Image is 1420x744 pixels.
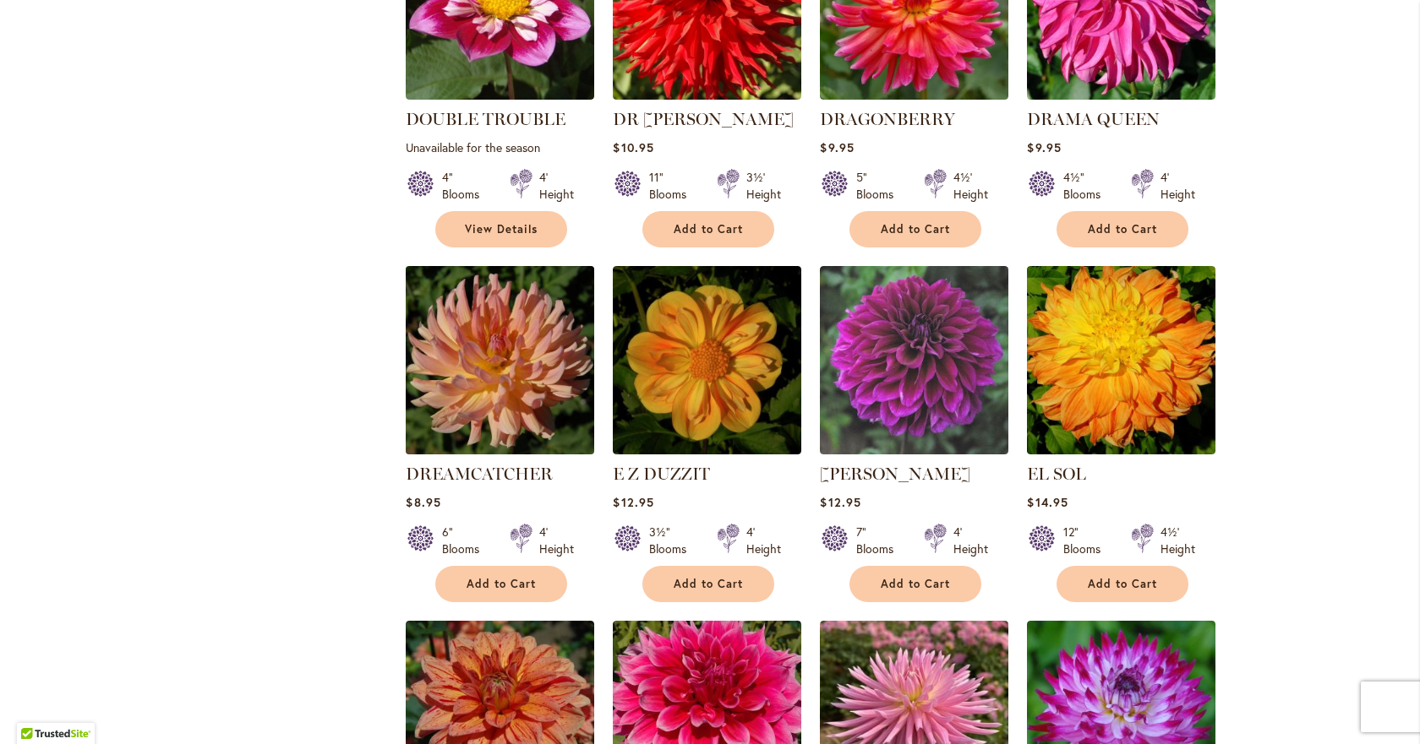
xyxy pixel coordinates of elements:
button: Add to Cart [849,211,981,247]
div: 4" Blooms [442,169,489,203]
button: Add to Cart [642,211,774,247]
a: E Z DUZZIT [613,442,801,458]
div: 7" Blooms [856,524,904,557]
span: $12.95 [613,494,653,510]
div: 12" Blooms [1063,524,1111,557]
img: Dreamcatcher [401,262,599,459]
span: Add to Cart [674,577,743,591]
a: Einstein [820,442,1008,458]
a: DR LES [613,87,801,103]
a: Dreamcatcher [406,442,594,458]
span: View Details [465,222,538,236]
span: Add to Cart [881,222,950,236]
a: [PERSON_NAME] [820,464,970,484]
span: Add to Cart [881,577,950,591]
a: DOUBLE TROUBLE [406,87,594,103]
div: 4½" Blooms [1063,169,1111,203]
div: 4½' Height [1161,524,1195,557]
div: 3½' Height [746,169,781,203]
button: Add to Cart [642,566,774,602]
div: 5" Blooms [856,169,904,203]
iframe: Launch Accessibility Center [13,684,60,731]
div: 11" Blooms [649,169,696,203]
a: DR [PERSON_NAME] [613,109,794,129]
span: Add to Cart [1088,577,1157,591]
span: Add to Cart [467,577,536,591]
p: Unavailable for the season [406,139,594,155]
button: Add to Cart [435,566,567,602]
img: E Z DUZZIT [613,266,801,454]
span: Add to Cart [674,222,743,236]
a: E Z DUZZIT [613,464,710,484]
a: EL SOL [1027,442,1215,458]
div: 3½" Blooms [649,524,696,557]
div: 4' Height [539,169,574,203]
span: $9.95 [1027,139,1061,155]
a: View Details [435,211,567,247]
img: EL SOL [1027,266,1215,454]
span: $8.95 [406,494,440,510]
a: DRAGONBERRY [820,109,955,129]
div: 4' Height [746,524,781,557]
span: $12.95 [820,494,860,510]
a: DRAMA QUEEN [1027,109,1160,129]
div: 4½' Height [953,169,988,203]
a: DOUBLE TROUBLE [406,109,565,129]
img: Einstein [820,266,1008,454]
button: Add to Cart [849,566,981,602]
div: 4' Height [953,524,988,557]
a: DRAMA QUEEN [1027,87,1215,103]
span: Add to Cart [1088,222,1157,236]
a: DRAGONBERRY [820,87,1008,103]
div: 4' Height [539,524,574,557]
div: 6" Blooms [442,524,489,557]
span: $9.95 [820,139,854,155]
div: 4' Height [1161,169,1195,203]
button: Add to Cart [1057,566,1188,602]
a: DREAMCATCHER [406,464,553,484]
span: $10.95 [613,139,653,155]
a: EL SOL [1027,464,1086,484]
span: $14.95 [1027,494,1068,510]
button: Add to Cart [1057,211,1188,247]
